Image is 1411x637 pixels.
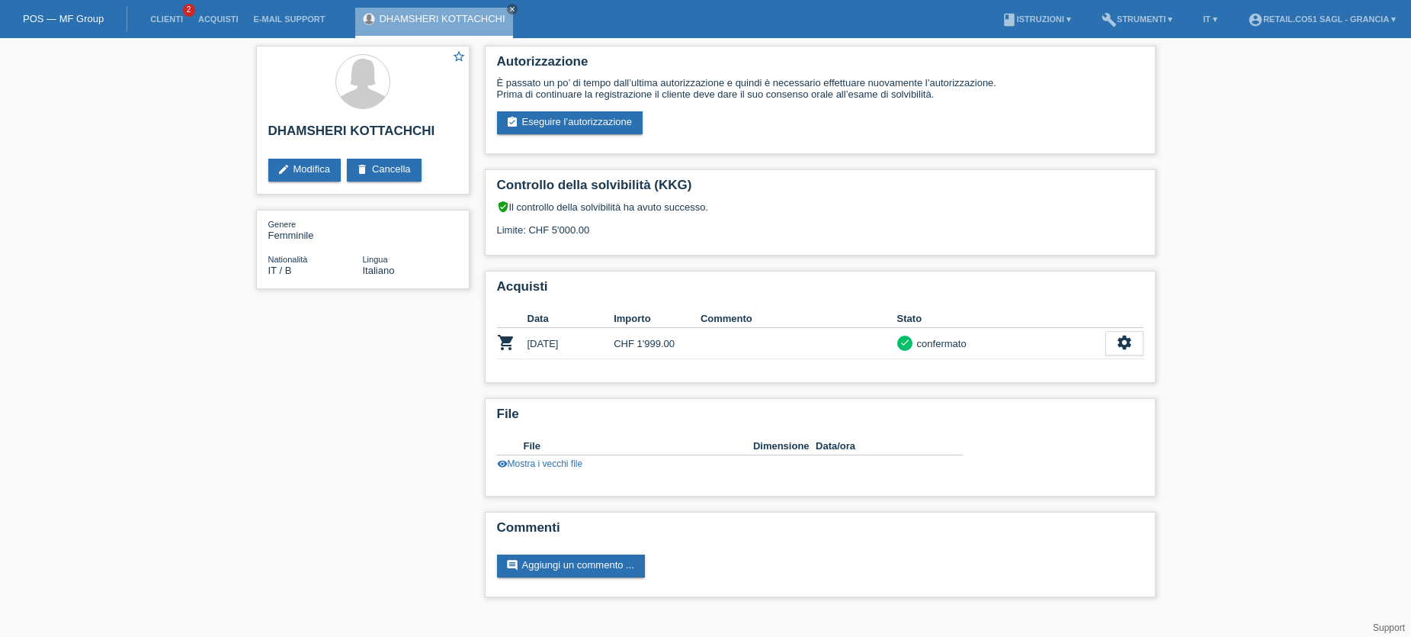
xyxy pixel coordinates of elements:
[452,50,466,66] a: star_border
[701,310,897,328] th: Commento
[897,310,1105,328] th: Stato
[497,111,643,134] a: assignment_turned_inEseguire l’autorizzazione
[246,14,333,24] a: E-mail Support
[268,159,341,182] a: editModifica
[900,337,910,348] i: check
[994,14,1079,24] a: bookIstruzioni ▾
[497,201,1143,247] div: Il controllo della solvibilità ha avuto successo. Limite: CHF 5'000.00
[614,328,701,359] td: CHF 1'999.00
[497,201,509,213] i: verified_user
[1094,14,1180,24] a: buildStrumenti ▾
[1195,14,1225,24] a: IT ▾
[497,458,583,469] a: visibilityMostra i vecchi file
[1248,12,1263,27] i: account_circle
[379,13,505,24] a: DHAMSHERI KOTTACHCHI
[497,279,1143,302] h2: Acquisti
[1102,12,1117,27] i: build
[1116,334,1133,351] i: settings
[528,310,614,328] th: Data
[497,54,1143,77] h2: Autorizzazione
[753,437,816,455] th: Dimensione
[507,4,518,14] a: close
[524,437,753,455] th: File
[528,328,614,359] td: [DATE]
[506,116,518,128] i: assignment_turned_in
[1240,14,1403,24] a: account_circleRetail.Co51 Sagl - Grancia ▾
[497,520,1143,543] h2: Commenti
[497,407,1143,429] h2: File
[347,159,422,182] a: deleteCancella
[912,336,967,352] div: confermato
[143,14,191,24] a: Clienti
[508,5,516,13] i: close
[268,265,292,276] span: Italia / B / 16.08.2019
[277,163,290,175] i: edit
[363,265,395,276] span: Italiano
[191,14,246,24] a: Acquisti
[268,220,297,229] span: Genere
[1002,12,1017,27] i: book
[497,458,508,469] i: visibility
[497,77,1143,100] div: È passato un po’ di tempo dall’ultima autorizzazione e quindi è necessario effettuare nuovamente ...
[268,218,363,241] div: Femminile
[363,255,388,264] span: Lingua
[452,50,466,63] i: star_border
[23,13,104,24] a: POS — MF Group
[497,333,515,352] i: POSP00025123
[506,559,518,571] i: comment
[497,178,1143,201] h2: Controllo della solvibilità (KKG)
[816,437,941,455] th: Data/ora
[268,124,457,146] h2: DHAMSHERI KOTTACHCHI
[268,255,308,264] span: Nationalità
[183,4,195,17] span: 2
[1373,623,1405,633] a: Support
[614,310,701,328] th: Importo
[497,555,645,577] a: commentAggiungi un commento ...
[356,163,368,175] i: delete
